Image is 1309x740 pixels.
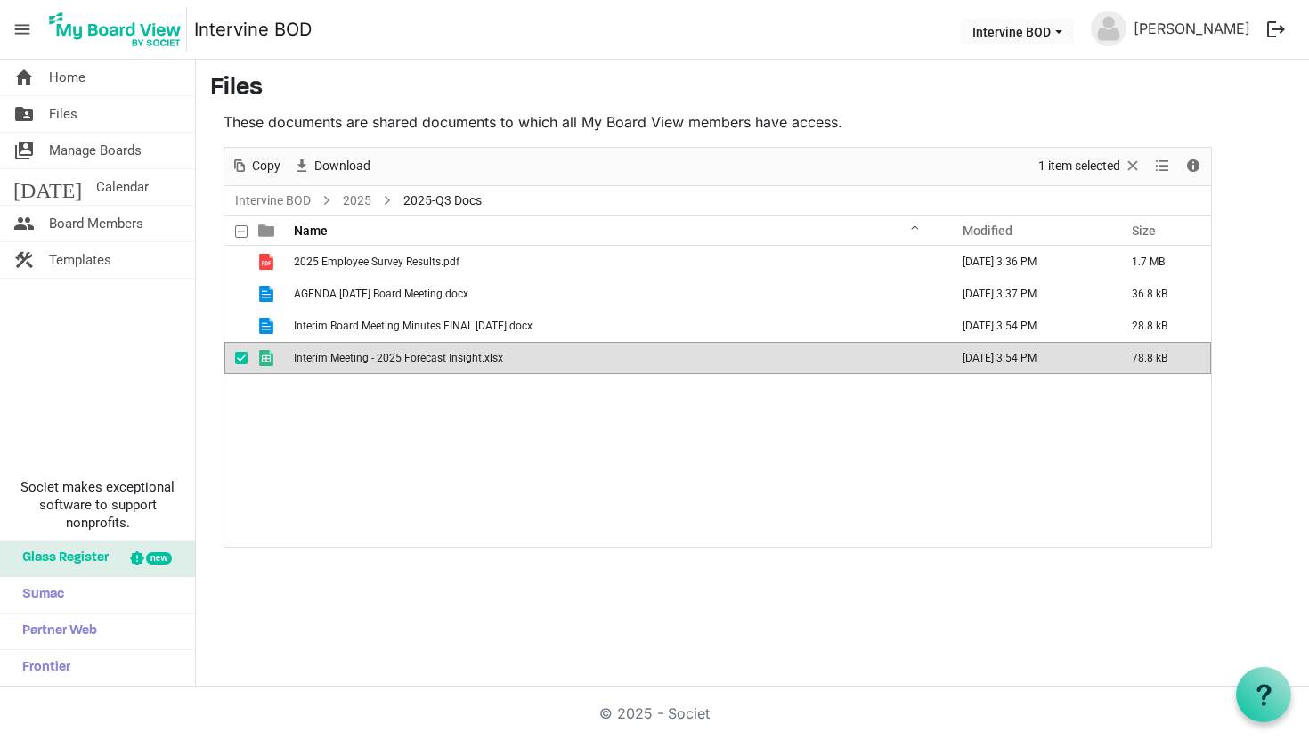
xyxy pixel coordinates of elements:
[96,169,149,205] span: Calendar
[248,246,289,278] td: is template cell column header type
[44,7,194,52] a: My Board View Logo
[294,256,459,268] span: 2025 Employee Survey Results.pdf
[289,246,944,278] td: 2025 Employee Survey Results.pdf is template cell column header Name
[13,133,35,168] span: switch_account
[313,155,372,177] span: Download
[289,278,944,310] td: AGENDA 2025-09-30 Board Meeting.docx is template cell column header Name
[13,577,64,613] span: Sumac
[210,74,1295,104] h3: Files
[287,148,377,185] div: Download
[400,190,485,212] span: 2025-Q3 Docs
[289,310,944,342] td: Interim Board Meeting Minutes FINAL 2025-08-08.docx is template cell column header Name
[49,133,142,168] span: Manage Boards
[228,155,284,177] button: Copy
[13,242,35,278] span: construction
[49,242,111,278] span: Templates
[294,288,468,300] span: AGENDA [DATE] Board Meeting.docx
[1182,155,1206,177] button: Details
[290,155,374,177] button: Download
[944,342,1113,374] td: September 18, 2025 3:54 PM column header Modified
[1091,11,1126,46] img: no-profile-picture.svg
[1032,148,1148,185] div: Clear selection
[49,206,143,241] span: Board Members
[944,246,1113,278] td: September 16, 2025 3:36 PM column header Modified
[1113,342,1211,374] td: 78.8 kB is template cell column header Size
[13,60,35,95] span: home
[944,278,1113,310] td: September 18, 2025 3:37 PM column header Modified
[294,352,503,364] span: Interim Meeting - 2025 Forecast Insight.xlsx
[5,12,39,46] span: menu
[1036,155,1145,177] button: Selection
[339,190,375,212] a: 2025
[49,60,85,95] span: Home
[1178,148,1208,185] div: Details
[224,310,248,342] td: checkbox
[194,12,312,47] a: Intervine BOD
[232,190,314,212] a: Intervine BOD
[289,342,944,374] td: Interim Meeting - 2025 Forecast Insight.xlsx is template cell column header Name
[44,7,187,52] img: My Board View Logo
[248,278,289,310] td: is template cell column header type
[599,704,710,722] a: © 2025 - Societ
[1148,148,1178,185] div: View
[961,19,1074,44] button: Intervine BOD dropdownbutton
[13,650,70,686] span: Frontier
[1126,11,1257,46] a: [PERSON_NAME]
[224,148,287,185] div: Copy
[224,342,248,374] td: checkbox
[248,342,289,374] td: is template cell column header type
[294,320,533,332] span: Interim Board Meeting Minutes FINAL [DATE].docx
[13,206,35,241] span: people
[224,246,248,278] td: checkbox
[224,278,248,310] td: checkbox
[1113,278,1211,310] td: 36.8 kB is template cell column header Size
[248,310,289,342] td: is template cell column header type
[963,224,1012,238] span: Modified
[8,478,187,532] span: Societ makes exceptional software to support nonprofits.
[49,96,77,132] span: Files
[944,310,1113,342] td: September 18, 2025 3:54 PM column header Modified
[1113,246,1211,278] td: 1.7 MB is template cell column header Size
[146,552,172,565] div: new
[250,155,282,177] span: Copy
[1151,155,1173,177] button: View dropdownbutton
[13,614,97,649] span: Partner Web
[1257,11,1295,48] button: logout
[294,224,328,238] span: Name
[13,96,35,132] span: folder_shared
[224,111,1212,133] p: These documents are shared documents to which all My Board View members have access.
[13,541,109,576] span: Glass Register
[1037,155,1122,177] span: 1 item selected
[13,169,82,205] span: [DATE]
[1113,310,1211,342] td: 28.8 kB is template cell column header Size
[1132,224,1156,238] span: Size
